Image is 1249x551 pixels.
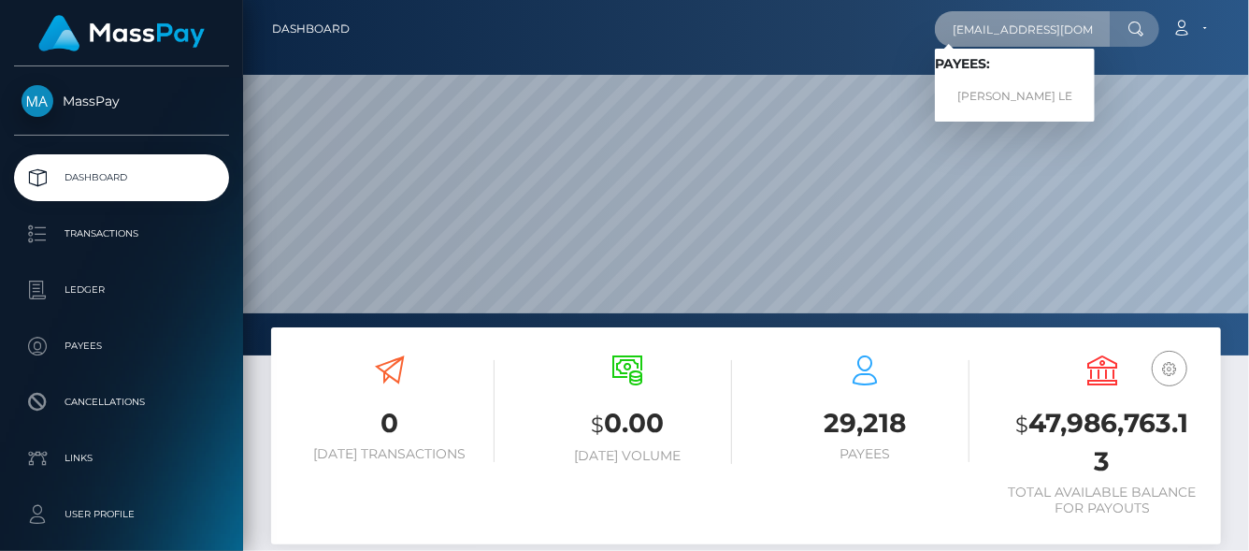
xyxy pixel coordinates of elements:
[22,85,53,117] img: MassPay
[760,446,969,462] h6: Payees
[935,80,1095,114] a: [PERSON_NAME] LE
[285,405,495,442] h3: 0
[285,446,495,462] h6: [DATE] Transactions
[760,405,969,442] h3: 29,218
[14,154,229,201] a: Dashboard
[22,444,222,472] p: Links
[272,9,350,49] a: Dashboard
[14,323,229,370] a: Payees
[998,405,1207,480] h3: 47,986,763.13
[523,405,732,443] h3: 0.00
[22,332,222,360] p: Payees
[935,56,1095,72] h6: Payees:
[14,379,229,426] a: Cancellations
[22,164,222,192] p: Dashboard
[14,267,229,313] a: Ledger
[14,491,229,538] a: User Profile
[22,500,222,529] p: User Profile
[38,15,205,51] img: MassPay Logo
[591,412,604,438] small: $
[22,388,222,416] p: Cancellations
[998,485,1207,516] h6: Total Available Balance for Payouts
[22,276,222,304] p: Ledger
[14,210,229,257] a: Transactions
[14,93,229,109] span: MassPay
[523,448,732,464] h6: [DATE] Volume
[14,435,229,482] a: Links
[22,220,222,248] p: Transactions
[935,11,1111,47] input: Search...
[1016,412,1029,438] small: $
